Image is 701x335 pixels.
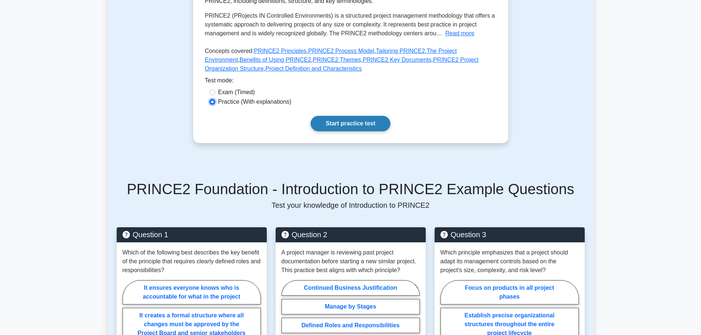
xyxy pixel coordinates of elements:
[123,230,261,239] h5: Question 1
[218,97,291,106] label: Practice (With explanations)
[313,57,361,63] a: PRINCE2 Themes
[205,48,457,63] a: The Project Environment
[282,230,420,239] h5: Question 2
[205,47,496,76] p: Concepts covered: , , , , , , , ,
[440,280,579,304] label: Focus on products in all project phases
[363,57,432,63] a: PRINCE2 Key Documents
[282,299,420,314] label: Manage by Stages
[117,180,585,198] h5: PRINCE2 Foundation - Introduction to PRINCE2 Example Questions
[123,248,261,275] p: Which of the following best describes the key benefit of the principle that requires clearly defi...
[440,230,579,239] h5: Question 3
[308,48,375,54] a: PRINCE2 Process Model
[311,116,390,131] a: Start practice test
[117,201,585,210] p: Test your knowledge of Introduction to PRINCE2
[240,57,311,63] a: Benefits of Using PRINCE2
[445,29,474,38] button: Read more
[123,280,261,304] label: It ensures everyone knows who is accountable for what in the project
[440,248,579,275] p: Which principle emphasizes that a project should adapt its management controls based on the proje...
[254,48,307,54] a: PRINCE2 Principles
[282,318,420,333] label: Defined Roles and Responsibilities
[218,88,255,97] label: Exam (Timed)
[282,248,420,275] p: A project manager is reviewing past project documentation before starting a new similar project. ...
[205,13,495,36] span: PRINCE2 (PRojects IN Controlled Environments) is a structured project management methodology that...
[265,65,362,72] a: Project Definition and Characteristics
[282,280,420,296] label: Continued Business Justification
[205,76,496,88] div: Test mode:
[376,48,425,54] a: Tailoring PRINCE2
